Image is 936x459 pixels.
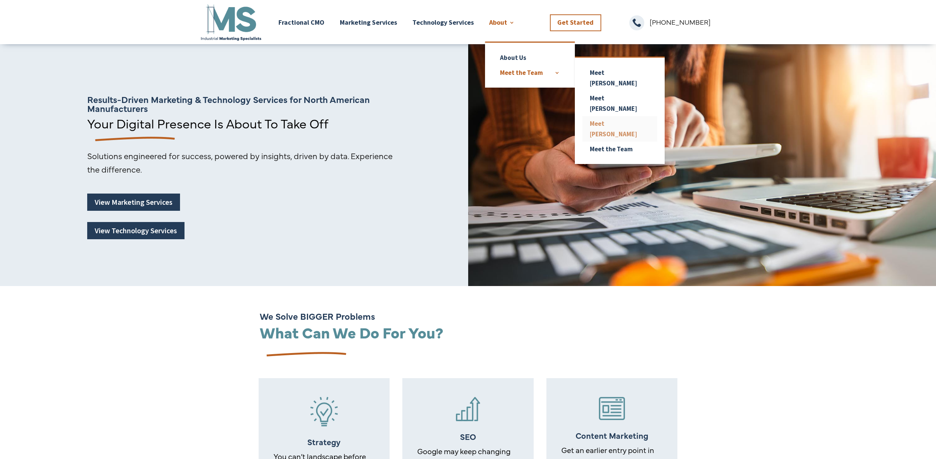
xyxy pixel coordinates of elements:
a: Fractional CMO [278,3,324,42]
a: Meet [PERSON_NAME] [582,116,657,142]
a: Meet [PERSON_NAME] [582,91,657,116]
a: Get Started [550,14,601,31]
span: SEO [460,431,476,442]
h2: What Can We Do For You? [260,324,668,343]
p: Your Digital Presence Is About To Take Off [87,116,408,130]
p: Solutions engineered for success, powered by insights, driven by data. Experience the difference. [87,149,404,176]
img: underline [87,130,178,149]
a: View Technology Services [87,222,185,239]
a: Marketing Services [340,3,397,42]
a: About [489,3,515,42]
p: [PHONE_NUMBER] [650,15,737,29]
h5: Results-Driven Marketing & Technology Services for North American Manufacturers [87,95,408,116]
a: Meet [PERSON_NAME] [582,65,657,91]
a: Technology Services [412,3,474,42]
a: Meet the Team [582,142,657,156]
h5: We Solve BIGGER Problems [260,311,668,324]
a: Meet the Team [493,65,567,80]
span:  [629,15,644,30]
span: Content Marketing [576,429,648,441]
a: About Us [493,50,567,65]
a: Strategy [307,436,341,447]
img: underline [259,345,349,364]
a: View Marketing Services [87,194,180,211]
